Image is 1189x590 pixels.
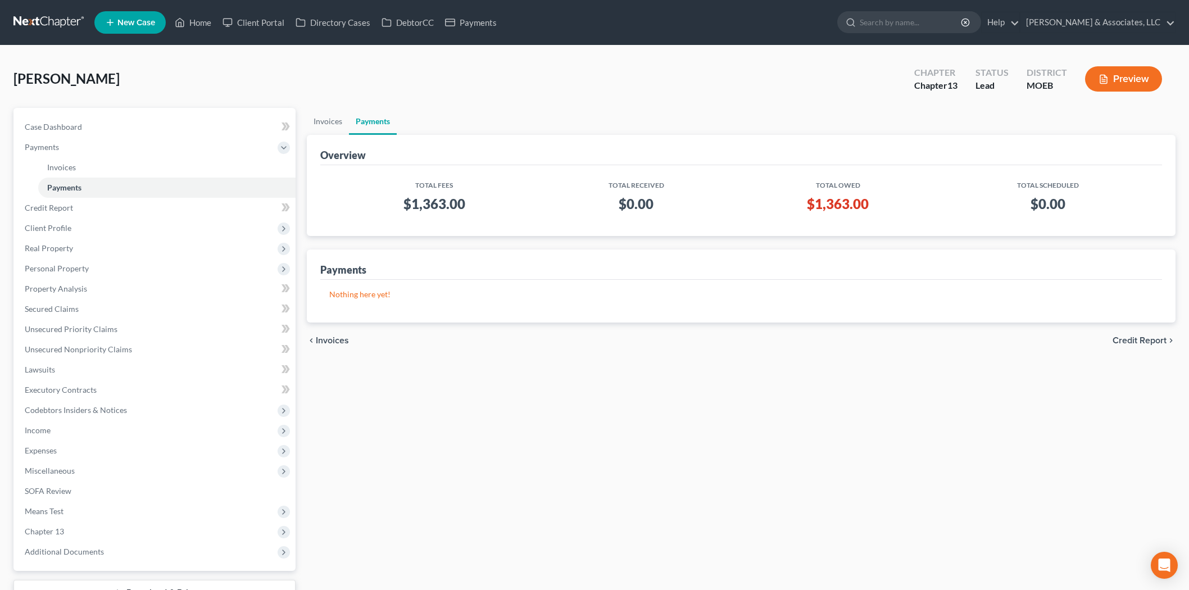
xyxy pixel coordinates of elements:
[1167,336,1176,345] i: chevron_right
[320,148,366,162] div: Overview
[38,157,296,178] a: Invoices
[16,198,296,218] a: Credit Report
[25,425,51,435] span: Income
[25,506,63,516] span: Means Test
[16,360,296,380] a: Lawsuits
[982,12,1019,33] a: Help
[548,195,724,213] h3: $0.00
[217,12,290,33] a: Client Portal
[320,263,366,276] div: Payments
[16,319,296,339] a: Unsecured Priority Claims
[307,336,316,345] i: chevron_left
[338,195,530,213] h3: $1,363.00
[169,12,217,33] a: Home
[1151,552,1178,579] div: Open Intercom Messenger
[25,527,64,536] span: Chapter 13
[376,12,439,33] a: DebtorCC
[25,284,87,293] span: Property Analysis
[25,304,79,314] span: Secured Claims
[349,108,397,135] a: Payments
[943,174,1153,190] th: Total Scheduled
[1085,66,1162,92] button: Preview
[16,339,296,360] a: Unsecured Nonpriority Claims
[975,79,1009,92] div: Lead
[25,405,127,415] span: Codebtors Insiders & Notices
[25,547,104,556] span: Additional Documents
[329,174,539,190] th: Total Fees
[539,174,733,190] th: Total Received
[25,122,82,131] span: Case Dashboard
[25,365,55,374] span: Lawsuits
[25,486,71,496] span: SOFA Review
[16,380,296,400] a: Executory Contracts
[38,178,296,198] a: Payments
[290,12,376,33] a: Directory Cases
[16,481,296,501] a: SOFA Review
[1113,336,1176,345] button: Credit Report chevron_right
[25,446,57,455] span: Expenses
[733,174,943,190] th: Total Owed
[25,223,71,233] span: Client Profile
[25,344,132,354] span: Unsecured Nonpriority Claims
[307,108,349,135] a: Invoices
[329,289,1153,300] p: Nothing here yet!
[47,162,76,172] span: Invoices
[25,385,97,394] span: Executory Contracts
[1027,66,1067,79] div: District
[16,299,296,319] a: Secured Claims
[947,80,957,90] span: 13
[1113,336,1167,345] span: Credit Report
[1020,12,1175,33] a: [PERSON_NAME] & Associates, LLC
[1027,79,1067,92] div: MOEB
[316,336,349,345] span: Invoices
[25,243,73,253] span: Real Property
[25,466,75,475] span: Miscellaneous
[914,66,957,79] div: Chapter
[742,195,934,213] h3: $1,363.00
[914,79,957,92] div: Chapter
[952,195,1144,213] h3: $0.00
[439,12,502,33] a: Payments
[25,203,73,212] span: Credit Report
[16,117,296,137] a: Case Dashboard
[47,183,81,192] span: Payments
[307,336,349,345] button: chevron_left Invoices
[975,66,1009,79] div: Status
[16,279,296,299] a: Property Analysis
[860,12,963,33] input: Search by name...
[13,70,120,87] span: [PERSON_NAME]
[25,142,59,152] span: Payments
[25,264,89,273] span: Personal Property
[117,19,155,27] span: New Case
[25,324,117,334] span: Unsecured Priority Claims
